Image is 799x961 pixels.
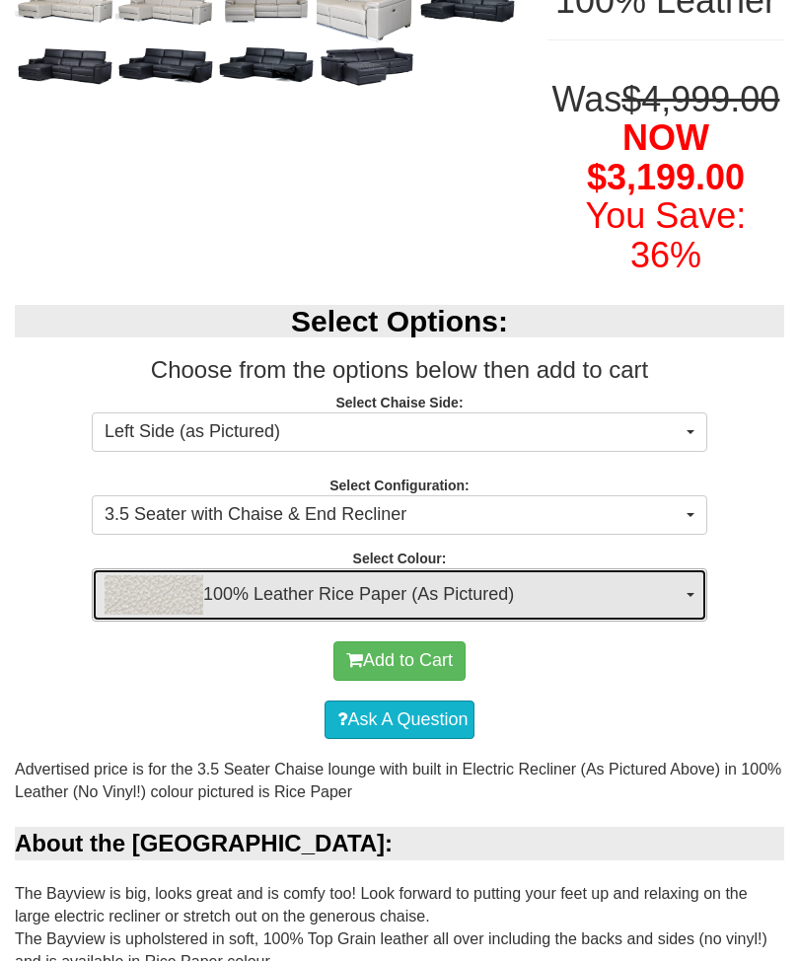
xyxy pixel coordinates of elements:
[291,305,508,337] b: Select Options:
[621,79,779,119] del: $4,999.00
[325,701,473,740] a: Ask A Question
[15,827,784,860] div: About the [GEOGRAPHIC_DATA]:
[92,568,707,622] button: 100% Leather Rice Paper (As Pictured)100% Leather Rice Paper (As Pictured)
[587,117,745,197] span: NOW $3,199.00
[333,641,466,681] button: Add to Cart
[105,575,203,615] img: 100% Leather Rice Paper (As Pictured)
[353,551,447,566] strong: Select Colour:
[92,412,707,452] button: Left Side (as Pictured)
[105,419,682,445] span: Left Side (as Pictured)
[15,357,784,383] h3: Choose from the options below then add to cart
[92,495,707,535] button: 3.5 Seater with Chaise & End Recliner
[586,195,747,275] font: You Save: 36%
[329,478,470,493] strong: Select Configuration:
[335,395,463,410] strong: Select Chaise Side:
[105,575,682,615] span: 100% Leather Rice Paper (As Pictured)
[547,80,784,275] h1: Was
[105,502,682,528] span: 3.5 Seater with Chaise & End Recliner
